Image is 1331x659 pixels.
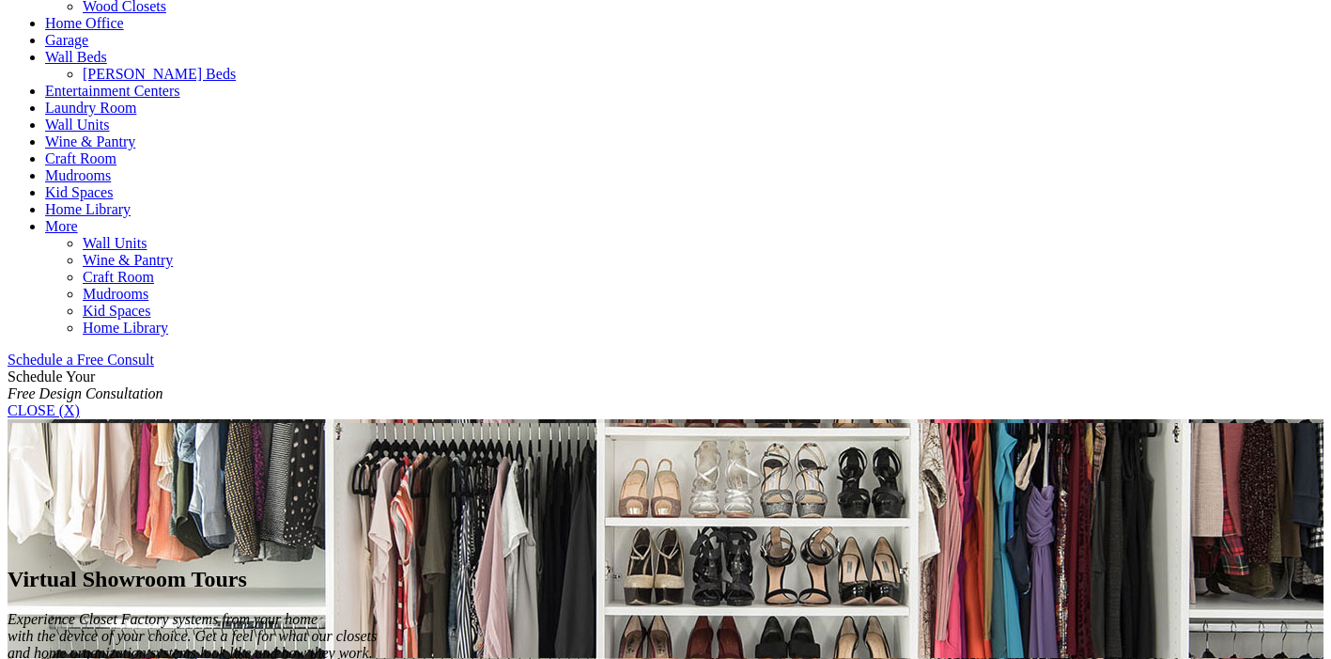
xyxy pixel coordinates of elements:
[45,133,135,149] a: Wine & Pantry
[83,235,147,251] a: Wall Units
[8,385,163,401] em: Free Design Consultation
[83,269,154,285] a: Craft Room
[45,150,116,166] a: Craft Room
[45,167,111,183] a: Mudrooms
[45,117,109,133] a: Wall Units
[8,369,163,401] span: Schedule Your
[8,567,1323,592] h1: Virtual Showroom Tours
[83,320,168,336] a: Home Library
[83,252,173,268] a: Wine & Pantry
[45,201,131,217] a: Home Library
[45,218,78,234] a: More menu text will display only on big screen
[83,66,236,82] a: [PERSON_NAME] Beds
[45,100,136,116] a: Laundry Room
[45,49,107,65] a: Wall Beds
[8,402,80,418] a: CLOSE (X)
[45,32,88,48] a: Garage
[83,303,150,319] a: Kid Spaces
[45,184,113,200] a: Kid Spaces
[8,352,154,368] a: Schedule a Free Consult (opens a dropdown menu)
[83,286,148,302] a: Mudrooms
[45,15,124,31] a: Home Office
[45,83,180,99] a: Entertainment Centers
